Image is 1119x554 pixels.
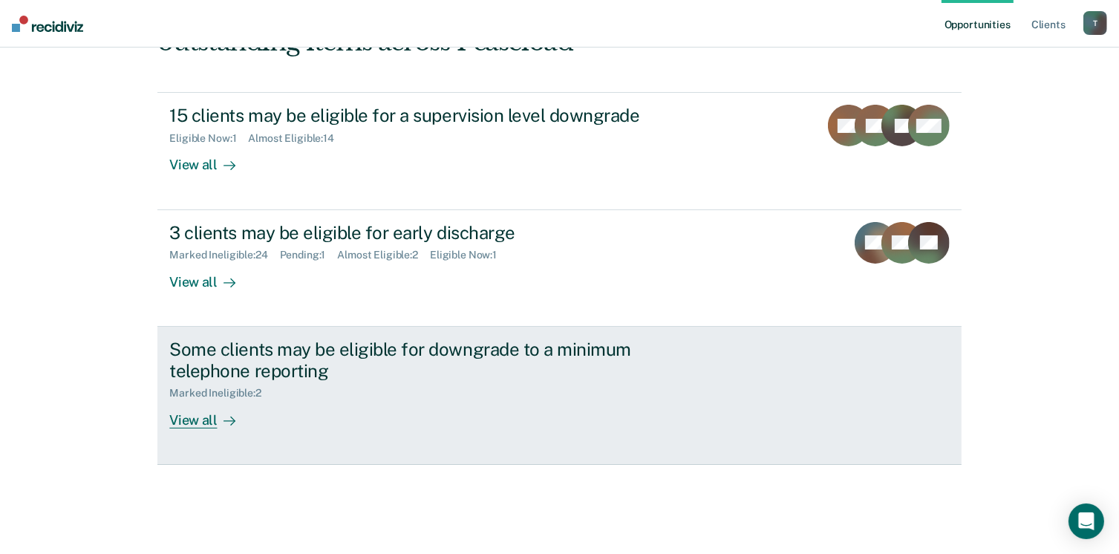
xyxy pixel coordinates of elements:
[12,16,83,32] img: Recidiviz
[337,249,430,261] div: Almost Eligible : 2
[169,222,691,244] div: 3 clients may be eligible for early discharge
[169,105,691,126] div: 15 clients may be eligible for a supervision level downgrade
[1069,504,1104,539] div: Open Intercom Messenger
[169,387,273,400] div: Marked Ineligible : 2
[280,249,338,261] div: Pending : 1
[248,132,346,145] div: Almost Eligible : 14
[169,249,279,261] div: Marked Ineligible : 24
[157,92,961,209] a: 15 clients may be eligible for a supervision level downgradeEligible Now:1Almost Eligible:14View all
[157,210,961,327] a: 3 clients may be eligible for early dischargeMarked Ineligible:24Pending:1Almost Eligible:2Eligib...
[169,261,252,290] div: View all
[430,249,509,261] div: Eligible Now : 1
[1083,11,1107,35] button: T
[169,145,252,174] div: View all
[157,327,961,465] a: Some clients may be eligible for downgrade to a minimum telephone reportingMarked Ineligible:2Vie...
[169,132,248,145] div: Eligible Now : 1
[169,400,252,428] div: View all
[169,339,691,382] div: Some clients may be eligible for downgrade to a minimum telephone reporting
